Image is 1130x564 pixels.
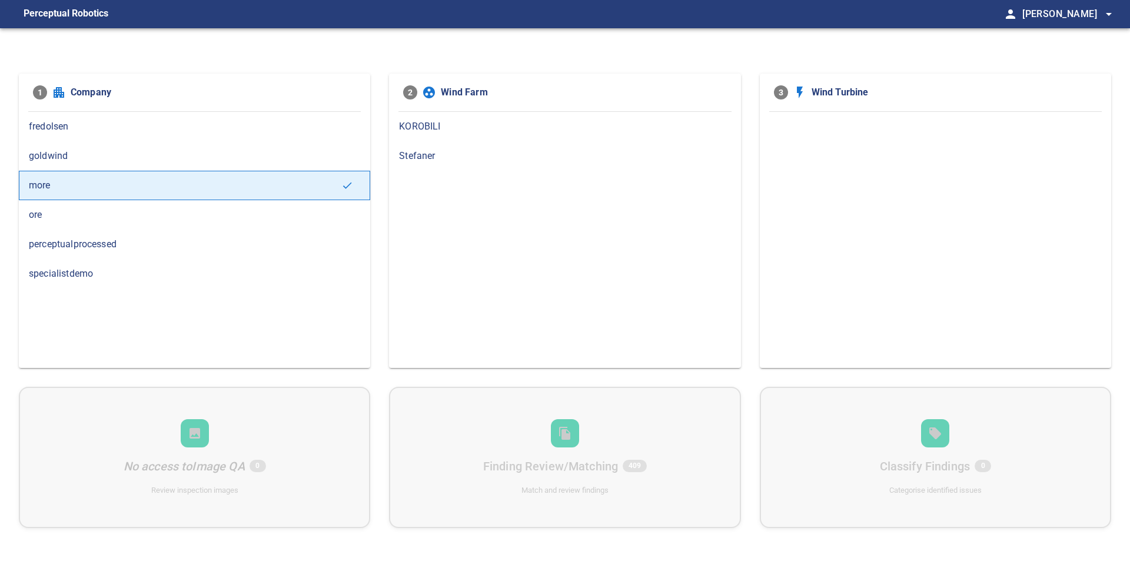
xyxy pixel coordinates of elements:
[1003,7,1018,21] span: person
[774,85,788,99] span: 3
[29,178,341,193] span: more
[399,149,730,163] span: Stefaner
[389,141,740,171] div: Stefaner
[33,85,47,99] span: 1
[403,85,417,99] span: 2
[812,85,1097,99] span: Wind Turbine
[389,112,740,141] div: KOROBILI
[1102,7,1116,21] span: arrow_drop_down
[1022,6,1116,22] span: [PERSON_NAME]
[19,171,370,200] div: more
[19,230,370,259] div: perceptualprocessed
[19,141,370,171] div: goldwind
[29,237,360,251] span: perceptualprocessed
[1018,2,1116,26] button: [PERSON_NAME]
[399,120,730,134] span: KOROBILI
[24,5,108,24] figcaption: Perceptual Robotics
[19,259,370,288] div: specialistdemo
[71,85,356,99] span: Company
[29,208,360,222] span: ore
[29,149,360,163] span: goldwind
[29,267,360,281] span: specialistdemo
[29,120,360,134] span: fredolsen
[19,200,370,230] div: ore
[441,85,726,99] span: Wind Farm
[19,112,370,141] div: fredolsen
